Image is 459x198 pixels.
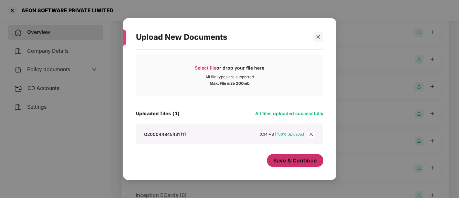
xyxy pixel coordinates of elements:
div: All file types are supported [205,74,254,80]
div: or drop your file here [195,65,264,74]
span: Save & Continue [273,157,317,164]
div: Q200044845431 (1) [144,131,186,137]
div: Max. File size 200mb [210,80,250,86]
button: Save & Continue [267,154,323,167]
span: Select fileor drop your file hereAll file types are supportedMax. File size 200mb [136,60,323,91]
h4: Uploaded files (1) [136,110,180,117]
div: Upload New Documents [136,25,308,50]
span: close [308,131,315,138]
span: Select file [195,65,216,71]
span: close [316,35,320,39]
span: 0.34 MB [260,132,274,137]
span: | 100% Uploaded [275,132,304,137]
span: All files uploaded successfully [255,111,323,116]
